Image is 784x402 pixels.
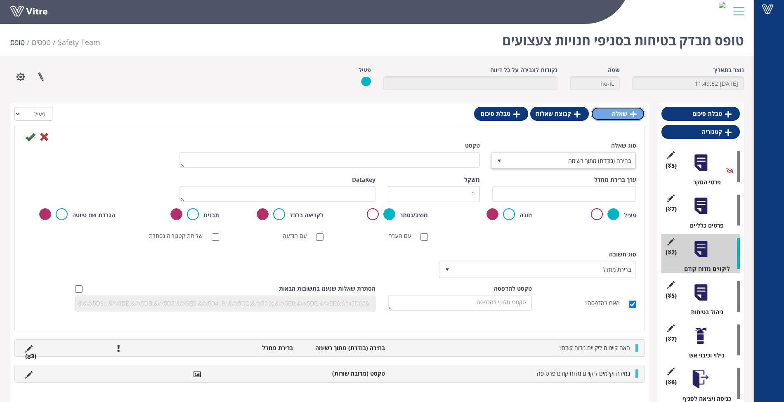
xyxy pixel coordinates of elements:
li: טקסט (מרובה שורות) [297,369,389,378]
input: האם להדפסה? [629,301,636,308]
img: 156027f9-f238-4743-bcdd-1403a55ccf88.jpg [719,2,725,8]
label: שפה [608,66,620,74]
input: עם הודעה [316,233,324,241]
label: מוצג/נסתר [400,211,428,219]
span: בחירה (בודדת) מתוך רשימה [506,153,635,168]
label: האם להדפסה? [585,299,628,307]
div: ניהול בטיחות [668,308,740,316]
span: (7 ) [666,335,677,343]
li: טופס [10,37,32,48]
li: בחירה (בודדת) מתוך רשימה [297,344,389,352]
label: סוג תשובה [609,250,636,259]
span: במידה וקיימים ליקויים מדוח קודם פרט פה [537,369,630,377]
label: סוג שאלה [611,141,636,150]
label: טקסט [465,141,480,150]
label: הגדרת שם טיוטה [72,211,115,219]
span: (6 ) [666,378,677,386]
a: שאלה [591,107,645,121]
a: קבוצת שאלות [530,107,589,121]
span: (5 ) [666,292,677,300]
label: טקסט להדפסה [494,284,532,293]
div: ליקויים מדוח קודם [668,265,740,273]
div: פרטי הסקר [668,178,740,186]
div: גילוי וכיבוי אש [668,351,740,360]
a: קטגוריה [661,125,740,139]
label: עם הודעה [283,232,315,240]
label: נקודות לצבירה על כל דיווח [490,66,557,74]
span: האם קיימים ליקויים מדוח קודם? [559,344,630,352]
input: עם הערה [420,233,428,241]
label: פעיל [359,66,371,74]
label: עם הערה [388,232,420,240]
input: &#x5DC;&#x5D3;&#x5D5;&#x5D2;&#x5DE;&#x5D4;: &#x5DC;&#x5D0; &#x5E8;&#x5DC;&#x5D5;&#x5D5;&#x5E0;&#x... [76,297,371,310]
label: הסתרת שאלות שנענו בתשובות הבאות [279,284,375,293]
img: yes [361,76,371,87]
label: משקל [464,176,480,184]
label: תבנית [203,211,219,219]
span: (5 ) [666,162,677,170]
span: (7 ) [666,205,677,213]
label: נוצר בתאריך [713,66,744,74]
label: שליחת קטגוריה נסתרת [149,232,211,240]
span: select [440,262,455,277]
label: חובה [520,211,532,219]
label: לקריאה בלבד [290,211,324,219]
div: פרטים כלליים [668,221,740,230]
span: select [492,153,507,168]
a: טפסים [32,37,51,47]
label: ערך ברירת מחדל [594,176,636,184]
input: Hide question based on answer [75,285,83,293]
label: DataKey [352,176,375,184]
h1: טופס מבדק בטיחות בסניפי חנויות צעצועים [502,21,744,56]
li: ברירת מחדל [205,344,297,352]
input: שליחת קטגוריה נסתרת [212,233,219,241]
label: פעיל [624,211,636,219]
a: טבלת סיכום [661,107,740,121]
span: ברירת מחדל [454,262,635,277]
li: (3 ) [21,352,40,360]
a: טבלת סיכום [474,107,528,121]
span: (2 ) [666,248,677,256]
span: 259 [58,37,100,47]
